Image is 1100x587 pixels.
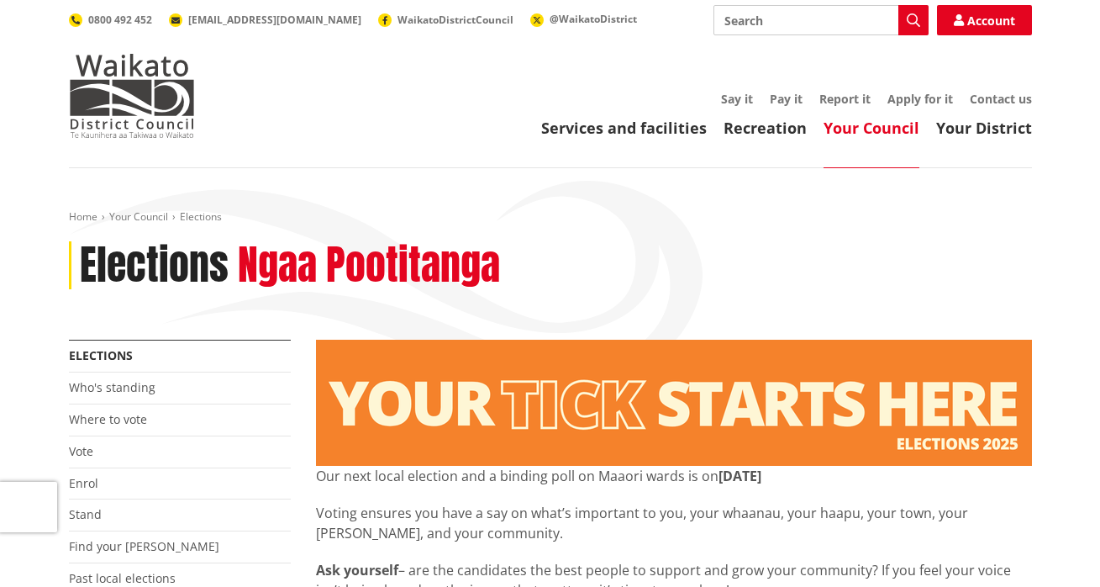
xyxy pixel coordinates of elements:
a: Your Council [824,118,919,138]
a: Who's standing [69,379,155,395]
h1: Elections [80,241,229,290]
img: Waikato District Council - Te Kaunihera aa Takiwaa o Waikato [69,54,195,138]
p: Voting ensures you have a say on what’s important to you, your whaanau, your haapu, your town, yo... [316,503,1032,543]
p: Our next local election and a binding poll on Maaori wards is on [316,466,1032,486]
h2: Ngaa Pootitanga [238,241,500,290]
a: Find your [PERSON_NAME] [69,538,219,554]
a: Past local elections [69,570,176,586]
a: Where to vote [69,411,147,427]
a: WaikatoDistrictCouncil [378,13,513,27]
a: Your Council [109,209,168,224]
span: [EMAIL_ADDRESS][DOMAIN_NAME] [188,13,361,27]
a: Enrol [69,475,98,491]
input: Search input [713,5,929,35]
a: [EMAIL_ADDRESS][DOMAIN_NAME] [169,13,361,27]
a: @WaikatoDistrict [530,12,637,26]
a: 0800 492 452 [69,13,152,27]
a: Apply for it [887,91,953,107]
strong: Ask yourself [316,561,398,579]
a: Services and facilities [541,118,707,138]
nav: breadcrumb [69,210,1032,225]
a: Pay it [770,91,803,107]
a: Contact us [970,91,1032,107]
a: Stand [69,506,102,522]
a: Recreation [724,118,807,138]
span: 0800 492 452 [88,13,152,27]
img: Elections - Website banner [316,340,1032,466]
a: Report it [819,91,871,107]
a: Elections [69,347,133,363]
a: Home [69,209,97,224]
span: WaikatoDistrictCouncil [397,13,513,27]
span: @WaikatoDistrict [550,12,637,26]
a: Vote [69,443,93,459]
a: Say it [721,91,753,107]
strong: [DATE] [718,467,761,485]
a: Account [937,5,1032,35]
a: Your District [936,118,1032,138]
span: Elections [180,209,222,224]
